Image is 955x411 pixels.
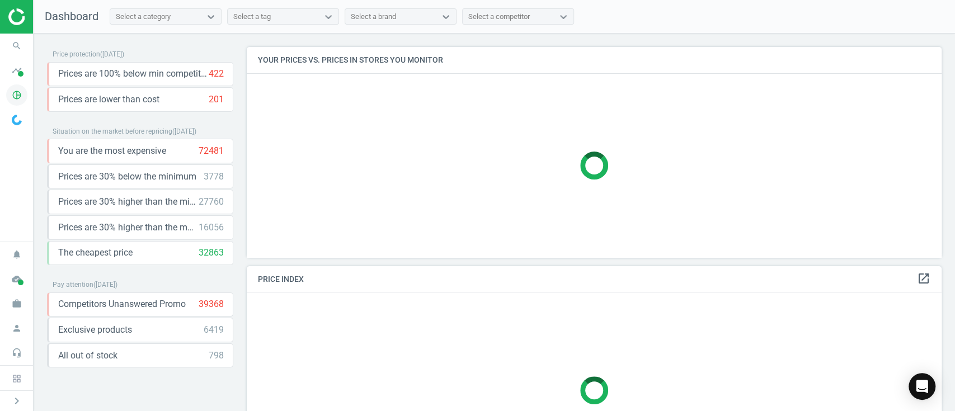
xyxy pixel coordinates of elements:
[58,93,159,106] span: Prices are lower than cost
[468,12,530,22] div: Select a competitor
[199,247,224,259] div: 32863
[116,12,171,22] div: Select a category
[6,342,27,363] i: headset_mic
[247,266,942,292] h4: Price Index
[6,268,27,290] i: cloud_done
[204,171,224,183] div: 3778
[247,47,942,73] h4: Your prices vs. prices in stores you monitor
[3,394,31,408] button: chevron_right
[58,171,196,183] span: Prices are 30% below the minimum
[233,12,271,22] div: Select a tag
[199,145,224,157] div: 72481
[100,50,124,58] span: ( [DATE] )
[6,84,27,106] i: pie_chart_outlined
[209,93,224,106] div: 201
[909,373,935,400] div: Open Intercom Messenger
[53,127,172,135] span: Situation on the market before repricing
[204,324,224,336] div: 6419
[58,298,186,310] span: Competitors Unanswered Promo
[58,349,117,362] span: All out of stock
[53,50,100,58] span: Price protection
[58,68,209,80] span: Prices are 100% below min competitor
[209,349,224,362] div: 798
[58,324,132,336] span: Exclusive products
[53,281,93,289] span: Pay attention
[10,394,23,408] i: chevron_right
[8,8,88,25] img: ajHJNr6hYgQAAAAASUVORK5CYII=
[93,281,117,289] span: ( [DATE] )
[12,115,22,125] img: wGWNvw8QSZomAAAAABJRU5ErkJggg==
[209,68,224,80] div: 422
[917,272,930,286] a: open_in_new
[58,247,133,259] span: The cheapest price
[6,244,27,265] i: notifications
[199,298,224,310] div: 39368
[6,35,27,56] i: search
[351,12,396,22] div: Select a brand
[58,221,199,234] span: Prices are 30% higher than the maximal
[58,196,199,208] span: Prices are 30% higher than the minimum
[58,145,166,157] span: You are the most expensive
[199,196,224,208] div: 27760
[6,318,27,339] i: person
[172,127,196,135] span: ( [DATE] )
[199,221,224,234] div: 16056
[917,272,930,285] i: open_in_new
[45,10,98,23] span: Dashboard
[6,293,27,314] i: work
[6,60,27,81] i: timeline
